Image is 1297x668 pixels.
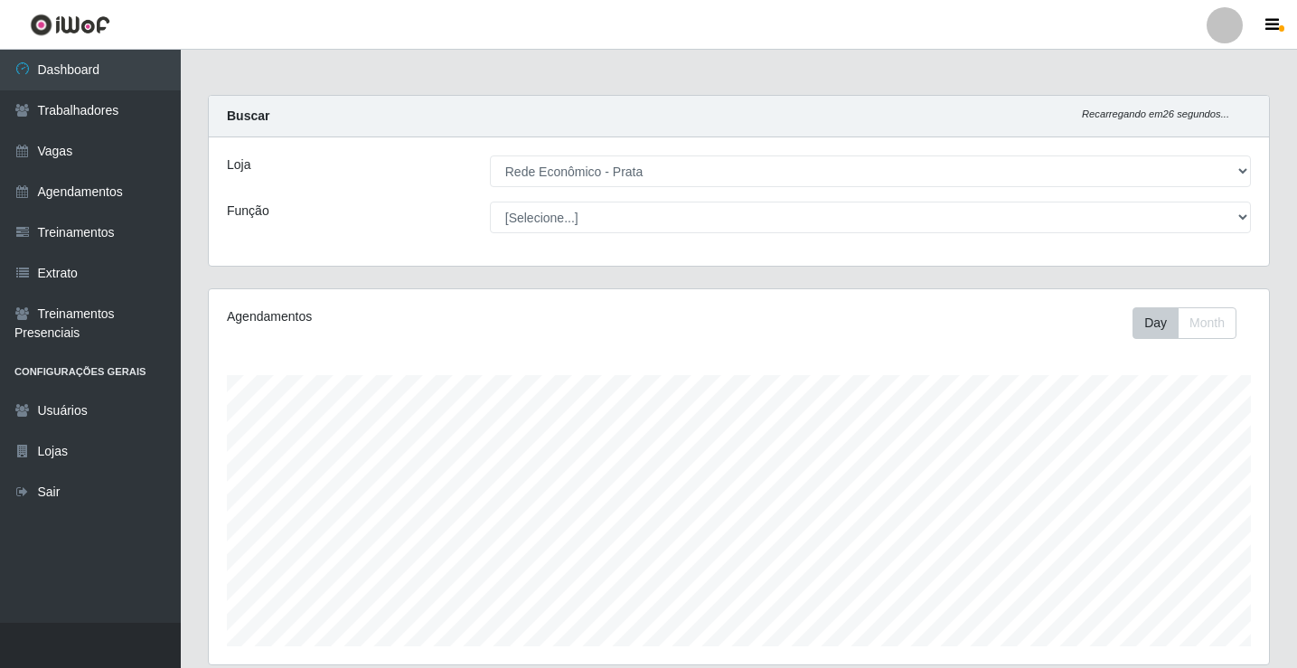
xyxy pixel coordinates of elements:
[1133,307,1236,339] div: First group
[227,202,269,221] label: Função
[30,14,110,36] img: CoreUI Logo
[227,108,269,123] strong: Buscar
[227,307,638,326] div: Agendamentos
[1133,307,1179,339] button: Day
[227,155,250,174] label: Loja
[1082,108,1229,119] i: Recarregando em 26 segundos...
[1178,307,1236,339] button: Month
[1133,307,1251,339] div: Toolbar with button groups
